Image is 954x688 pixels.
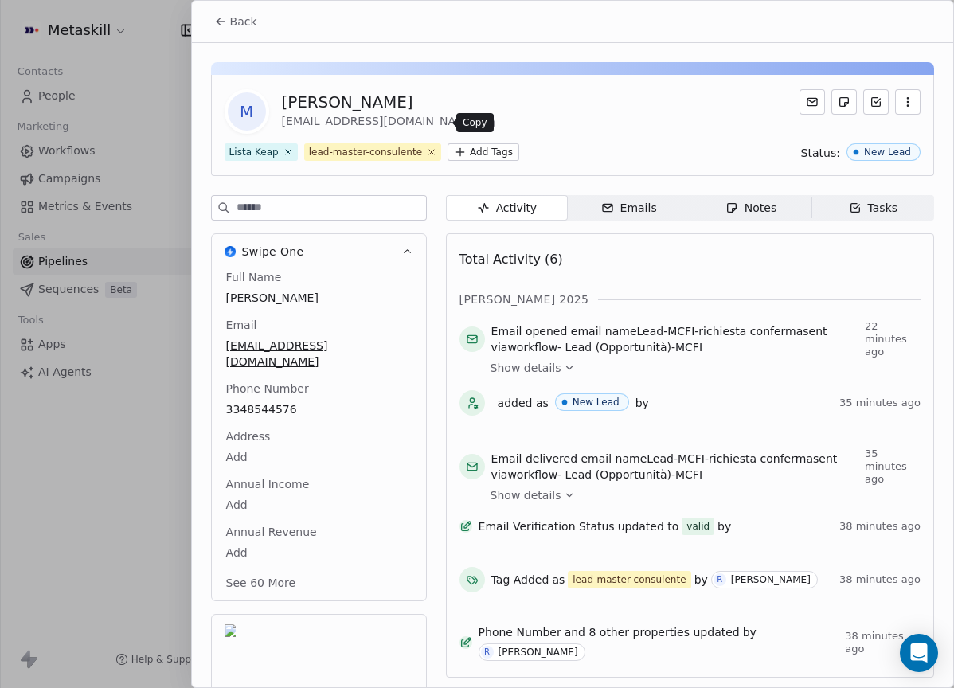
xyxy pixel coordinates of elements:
[865,320,921,358] span: 22 minutes ago
[573,397,620,408] div: New Lead
[309,145,422,159] div: lead-master-consulente
[491,325,568,338] span: Email opened
[686,518,710,534] div: valid
[491,572,549,588] span: Tag Added
[459,252,563,267] span: Total Activity (6)
[223,428,274,444] span: Address
[491,452,577,465] span: Email delivered
[223,524,320,540] span: Annual Revenue
[226,290,412,306] span: [PERSON_NAME]
[637,325,803,338] span: Lead-MCFI-richiesta conferma
[230,14,257,29] span: Back
[635,395,649,411] span: by
[498,395,549,411] span: added as
[484,646,490,659] div: R
[491,323,858,355] span: email name sent via workflow -
[226,449,412,465] span: Add
[479,518,615,534] span: Email Verification Status
[849,200,898,217] div: Tasks
[226,338,412,369] span: [EMAIL_ADDRESS][DOMAIN_NAME]
[499,647,578,658] div: [PERSON_NAME]
[491,451,858,483] span: email name sent via workflow -
[565,341,702,354] span: Lead (Opportunità)-MCFI
[242,244,304,260] span: Swipe One
[565,624,740,640] span: and 8 other properties updated
[731,574,811,585] div: [PERSON_NAME]
[226,545,412,561] span: Add
[459,291,589,307] span: [PERSON_NAME] 2025
[717,518,731,534] span: by
[223,317,260,333] span: Email
[223,269,285,285] span: Full Name
[845,630,921,655] span: 38 minutes ago
[717,573,722,586] div: R
[491,487,909,503] a: Show details
[226,497,412,513] span: Add
[618,518,679,534] span: updated to
[229,145,279,159] div: Lista Keap
[601,200,657,217] div: Emails
[491,487,561,503] span: Show details
[864,147,911,158] div: New Lead
[226,401,412,417] span: 3348544576
[552,572,565,588] span: as
[694,572,708,588] span: by
[839,397,921,409] span: 35 minutes ago
[839,520,921,533] span: 38 minutes ago
[479,624,561,640] span: Phone Number
[573,573,686,587] div: lead-master-consulente
[725,200,776,217] div: Notes
[223,381,312,397] span: Phone Number
[647,452,813,465] span: Lead-MCFI-richiesta conferma
[282,113,499,132] div: [EMAIL_ADDRESS][DOMAIN_NAME]
[900,634,938,672] div: Open Intercom Messenger
[565,468,702,481] span: Lead (Opportunità)-MCFI
[463,116,487,129] p: Copy
[212,269,426,600] div: Swipe OneSwipe One
[223,476,313,492] span: Annual Income
[801,145,840,161] span: Status:
[448,143,519,161] button: Add Tags
[491,360,561,376] span: Show details
[225,246,236,257] img: Swipe One
[228,92,266,131] span: M
[212,234,426,269] button: Swipe OneSwipe One
[839,573,921,586] span: 38 minutes ago
[491,360,909,376] a: Show details
[743,624,757,640] span: by
[217,569,306,597] button: See 60 More
[205,7,267,36] button: Back
[282,91,499,113] div: [PERSON_NAME]
[865,448,921,486] span: 35 minutes ago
